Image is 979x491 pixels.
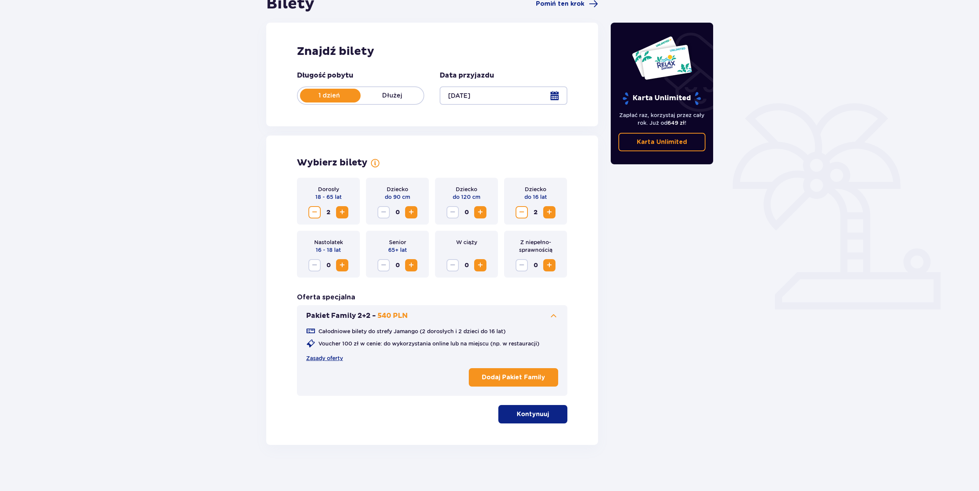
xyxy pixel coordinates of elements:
p: Dłużej [361,91,424,100]
p: Pakiet Family 2+2 - [306,311,376,321]
span: 0 [322,259,335,271]
span: 649 zł [667,120,685,126]
p: Wybierz bilety [297,157,368,169]
p: 1 dzień [298,91,361,100]
p: 540 PLN [377,311,408,321]
a: Zasady oferty [306,354,343,362]
p: Karta Unlimited [622,92,702,105]
button: Increase [405,206,417,218]
p: Całodniowe bilety do strefy Jamango (2 dorosłych i 2 dzieci do 16 lat) [318,327,506,335]
p: W ciąży [456,238,477,246]
p: 16 - 18 lat [316,246,341,254]
p: Dziecko [525,185,546,193]
span: 0 [460,206,473,218]
p: Z niepełno­sprawnością [510,238,561,254]
button: Decrease [377,259,390,271]
p: Kontynuuj [517,410,549,418]
button: Increase [474,206,486,218]
span: 2 [529,206,542,218]
p: do 120 cm [453,193,480,201]
button: Decrease [308,206,321,218]
button: Kontynuuj [498,405,567,423]
p: Dziecko [456,185,477,193]
button: Increase [336,259,348,271]
p: Długość pobytu [297,71,353,80]
h2: Znajdź bilety [297,44,567,59]
button: Decrease [447,206,459,218]
p: Dodaj Pakiet Family [482,373,545,382]
p: Dziecko [387,185,408,193]
p: 18 - 65 lat [315,193,342,201]
span: 0 [391,206,404,218]
p: do 16 lat [524,193,547,201]
button: Decrease [516,259,528,271]
p: Zapłać raz, korzystaj przez cały rok. Już od ! [618,111,706,127]
button: Decrease [377,206,390,218]
span: 2 [322,206,335,218]
span: 0 [529,259,542,271]
p: 65+ lat [388,246,407,254]
button: Increase [405,259,417,271]
p: do 90 cm [385,193,410,201]
p: Data przyjazdu [440,71,494,80]
button: Increase [543,206,555,218]
p: Dorosły [318,185,339,193]
span: 0 [460,259,473,271]
button: Increase [474,259,486,271]
p: Senior [389,238,406,246]
span: 0 [391,259,404,271]
button: Increase [543,259,555,271]
button: Decrease [447,259,459,271]
button: Dodaj Pakiet Family [469,368,558,387]
p: Voucher 100 zł w cenie: do wykorzystania online lub na miejscu (np. w restauracji) [318,340,539,347]
p: Nastolatek [314,238,343,246]
button: Decrease [308,259,321,271]
p: Karta Unlimited [637,138,687,146]
button: Increase [336,206,348,218]
a: Karta Unlimited [618,133,706,151]
button: Pakiet Family 2+2 -540 PLN [306,311,558,321]
button: Decrease [516,206,528,218]
p: Oferta specjalna [297,293,355,302]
